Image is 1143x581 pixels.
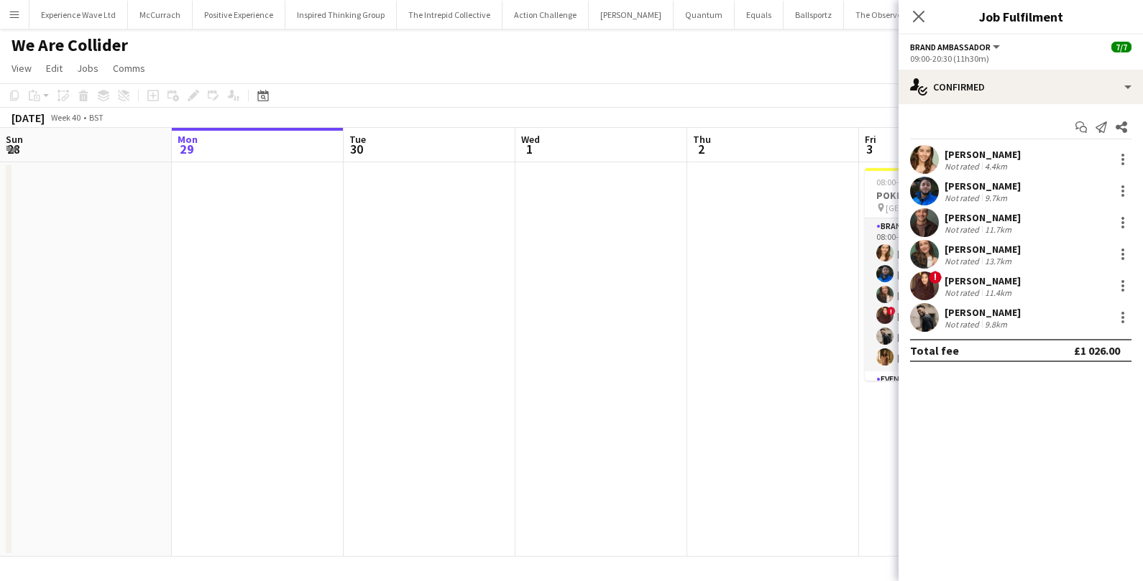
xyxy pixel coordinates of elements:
button: Action Challenge [502,1,589,29]
button: [PERSON_NAME] [589,1,674,29]
div: [PERSON_NAME] [945,211,1021,224]
span: Tue [349,133,366,146]
button: Inspired Thinking Group [285,1,397,29]
a: Jobs [71,59,104,78]
app-card-role: Brand Ambassador6/608:00-20:30 (12h30m)[PERSON_NAME][PERSON_NAME][PERSON_NAME]![PERSON_NAME][PERS... [865,218,1026,371]
h1: We Are Collider [12,34,128,56]
button: Ballsportz [784,1,844,29]
h3: POKEMON [865,189,1026,202]
button: Experience Wave Ltd [29,1,128,29]
div: 9.7km [982,192,1010,203]
span: Week 40 [47,112,83,123]
span: 29 [175,141,198,157]
span: 3 [863,141,876,157]
div: 4.4km [982,161,1010,172]
button: Quantum [674,1,735,29]
span: ! [929,271,942,284]
div: Not rated [945,287,982,298]
div: [PERSON_NAME] [945,180,1021,192]
span: Mon [178,133,198,146]
div: 09:00-20:30 (11h30m) [910,53,1131,64]
button: McCurrach [128,1,193,29]
span: Edit [46,62,63,75]
span: Fri [865,133,876,146]
div: Confirmed [899,70,1143,104]
div: Not rated [945,224,982,235]
div: 13.7km [982,256,1014,266]
button: The Observer [844,1,917,29]
span: Jobs [77,62,98,75]
span: Wed [521,133,540,146]
span: 08:00-20:30 (12h30m) [876,177,955,187]
span: Sun [6,133,23,146]
div: [PERSON_NAME] [945,306,1021,319]
span: 7/7 [1111,42,1131,52]
div: Not rated [945,192,982,203]
a: Edit [40,59,68,78]
span: 30 [347,141,366,157]
div: 9.8km [982,319,1010,330]
span: Brand Ambassador [910,42,991,52]
div: [PERSON_NAME] [945,148,1021,161]
span: 2 [691,141,711,157]
button: Equals [735,1,784,29]
span: Comms [113,62,145,75]
app-job-card: 08:00-20:30 (12h30m)7/7POKEMON [GEOGRAPHIC_DATA]2 RolesBrand Ambassador6/608:00-20:30 (12h30m)[PE... [865,168,1026,381]
div: 11.7km [982,224,1014,235]
button: Positive Experience [193,1,285,29]
button: Brand Ambassador [910,42,1002,52]
div: [PERSON_NAME] [945,243,1021,256]
div: [DATE] [12,111,45,125]
div: BST [89,112,104,123]
span: Thu [693,133,711,146]
a: Comms [107,59,151,78]
button: The Intrepid Collective [397,1,502,29]
span: 28 [4,141,23,157]
div: £1 026.00 [1074,343,1120,358]
span: View [12,62,32,75]
div: Total fee [910,343,959,358]
span: ! [887,307,896,315]
span: 1 [519,141,540,157]
div: [PERSON_NAME] [945,274,1021,287]
h3: Job Fulfilment [899,7,1143,26]
app-card-role: Events (Event Manager)1/1 [865,371,1026,420]
div: Not rated [945,319,982,330]
div: 11.4km [982,287,1014,298]
a: View [6,59,37,78]
span: [GEOGRAPHIC_DATA] [886,203,965,213]
div: Not rated [945,256,982,266]
div: Not rated [945,161,982,172]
